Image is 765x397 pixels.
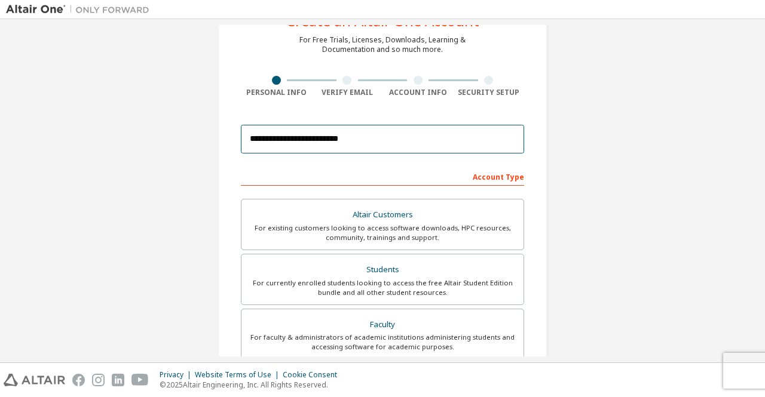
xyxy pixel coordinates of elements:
[249,333,516,352] div: For faculty & administrators of academic institutions administering students and accessing softwa...
[4,374,65,386] img: altair_logo.svg
[286,14,479,28] div: Create an Altair One Account
[249,278,516,297] div: For currently enrolled students looking to access the free Altair Student Edition bundle and all ...
[283,370,344,380] div: Cookie Consent
[249,316,516,333] div: Faculty
[312,88,383,97] div: Verify Email
[454,88,525,97] div: Security Setup
[131,374,149,386] img: youtube.svg
[6,4,155,16] img: Altair One
[299,35,466,54] div: For Free Trials, Licenses, Downloads, Learning & Documentation and so much more.
[241,167,524,186] div: Account Type
[241,88,312,97] div: Personal Info
[249,207,516,223] div: Altair Customers
[160,370,195,380] div: Privacy
[249,261,516,278] div: Students
[195,370,283,380] div: Website Terms of Use
[72,374,85,386] img: facebook.svg
[160,380,344,390] p: © 2025 Altair Engineering, Inc. All Rights Reserved.
[92,374,105,386] img: instagram.svg
[382,88,454,97] div: Account Info
[112,374,124,386] img: linkedin.svg
[249,223,516,242] div: For existing customers looking to access software downloads, HPC resources, community, trainings ...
